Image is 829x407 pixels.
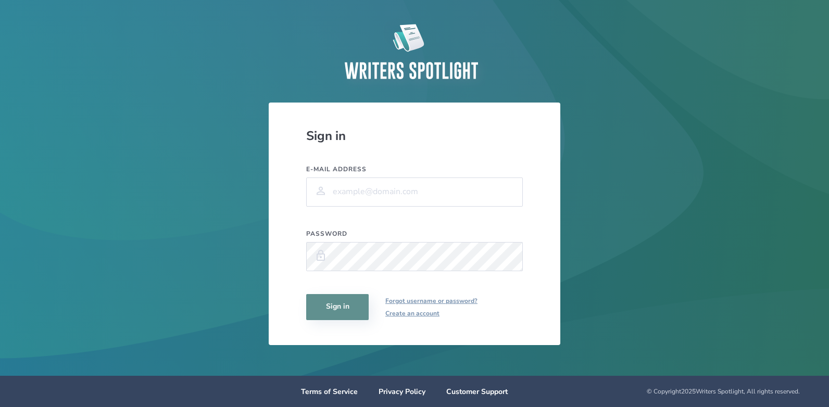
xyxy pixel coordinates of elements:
[385,307,478,320] a: Create an account
[306,165,523,173] label: E-mail address
[301,387,358,397] a: Terms of Service
[306,294,369,320] button: Sign in
[306,177,523,207] input: example@domain.com
[385,295,478,307] a: Forgot username or password?
[379,387,425,397] a: Privacy Policy
[446,387,508,397] a: Customer Support
[306,128,523,144] div: Sign in
[536,387,800,396] div: © Copyright 2025 Writers Spotlight, All rights reserved.
[306,230,523,238] label: Password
